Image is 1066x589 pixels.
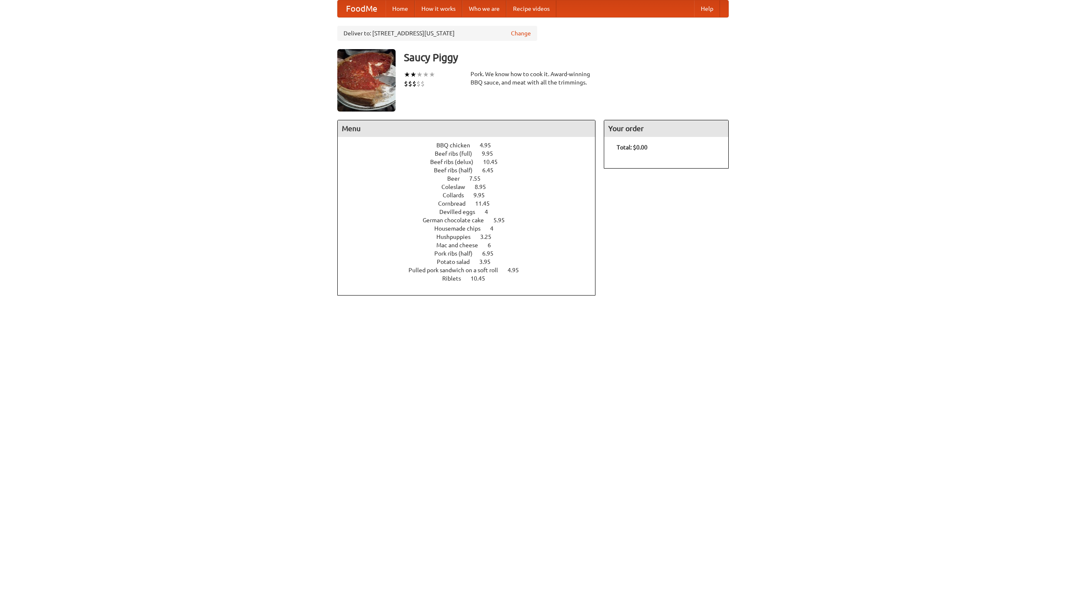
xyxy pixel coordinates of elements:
span: Collards [443,192,472,199]
a: Home [386,0,415,17]
b: Total: $0.00 [617,144,648,151]
a: Cornbread 11.45 [438,200,505,207]
span: 4.95 [508,267,527,273]
a: Devilled eggs 4 [439,209,503,215]
a: Change [511,29,531,37]
span: 3.95 [479,258,499,265]
span: 6.45 [482,167,502,174]
li: ★ [416,70,423,79]
a: Beef ribs (half) 6.45 [434,167,509,174]
span: 7.55 [469,175,489,182]
a: How it works [415,0,462,17]
span: Beef ribs (half) [434,167,481,174]
span: 9.95 [482,150,501,157]
h4: Menu [338,120,595,137]
a: Coleslaw 8.95 [441,184,501,190]
a: German chocolate cake 5.95 [423,217,520,224]
a: Help [694,0,720,17]
span: Devilled eggs [439,209,483,215]
span: 9.95 [473,192,493,199]
span: Pulled pork sandwich on a soft roll [408,267,506,273]
li: $ [408,79,412,88]
a: Recipe videos [506,0,556,17]
span: BBQ chicken [436,142,478,149]
li: ★ [423,70,429,79]
span: Riblets [442,275,469,282]
span: 6 [488,242,499,249]
a: Potato salad 3.95 [437,258,506,265]
div: Deliver to: [STREET_ADDRESS][US_STATE] [337,26,537,41]
span: Potato salad [437,258,478,265]
span: Beef ribs (delux) [430,159,482,165]
li: ★ [404,70,410,79]
li: ★ [429,70,435,79]
h3: Saucy Piggy [404,49,729,66]
a: Beef ribs (full) 9.95 [435,150,508,157]
a: Riblets 10.45 [442,275,501,282]
span: Housemade chips [434,225,489,232]
span: 5.95 [493,217,513,224]
span: 3.25 [480,234,500,240]
span: 4 [490,225,502,232]
span: Cornbread [438,200,474,207]
li: $ [404,79,408,88]
span: 6.95 [482,250,502,257]
span: 10.45 [471,275,493,282]
a: Housemade chips 4 [434,225,509,232]
span: Pork ribs (half) [434,250,481,257]
li: $ [412,79,416,88]
a: Beer 7.55 [447,175,496,182]
span: Beef ribs (full) [435,150,481,157]
span: Mac and cheese [436,242,486,249]
a: BBQ chicken 4.95 [436,142,506,149]
a: Collards 9.95 [443,192,500,199]
span: Coleslaw [441,184,473,190]
span: 10.45 [483,159,506,165]
span: 8.95 [475,184,494,190]
h4: Your order [604,120,728,137]
a: Mac and cheese 6 [436,242,506,249]
span: 11.45 [475,200,498,207]
span: German chocolate cake [423,217,492,224]
a: Who we are [462,0,506,17]
span: 4.95 [480,142,499,149]
a: FoodMe [338,0,386,17]
a: Pork ribs (half) 6.95 [434,250,509,257]
a: Beef ribs (delux) 10.45 [430,159,513,165]
a: Hushpuppies 3.25 [436,234,507,240]
img: angular.jpg [337,49,396,112]
span: 4 [485,209,496,215]
span: Hushpuppies [436,234,479,240]
li: ★ [410,70,416,79]
a: Pulled pork sandwich on a soft roll 4.95 [408,267,534,273]
li: $ [416,79,421,88]
li: $ [421,79,425,88]
span: Beer [447,175,468,182]
div: Pork. We know how to cook it. Award-winning BBQ sauce, and meat with all the trimmings. [471,70,595,87]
